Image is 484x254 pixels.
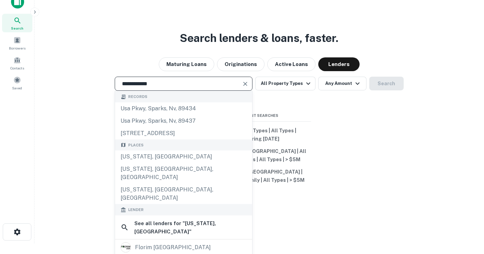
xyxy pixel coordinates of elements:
[115,127,252,139] div: [STREET_ADDRESS]
[450,199,484,232] iframe: Chat Widget
[208,124,311,145] button: All Property Types | All Types | Maturing [DATE]
[267,57,316,71] button: Active Loans
[134,219,247,235] h6: See all lenders for " [US_STATE], [GEOGRAPHIC_DATA] "
[180,30,339,46] h3: Search lenders & loans, faster.
[208,145,311,166] button: [US_STATE], [GEOGRAPHIC_DATA] | All Property Types | All Types | > $5M
[128,207,144,213] span: Lender
[135,242,211,253] div: florim [GEOGRAPHIC_DATA]
[115,151,252,163] div: [US_STATE], [GEOGRAPHIC_DATA]
[2,74,32,92] a: Saved
[115,184,252,204] div: [US_STATE], [GEOGRAPHIC_DATA], [GEOGRAPHIC_DATA]
[115,102,252,114] div: usa pkwy, sparks, nv, 89434
[240,79,250,89] button: Clear
[121,243,131,252] img: picture
[115,114,252,127] div: usa pkwy, sparks, nv, 89437
[2,54,32,72] a: Contacts
[255,77,315,90] button: All Property Types
[2,14,32,32] a: Search
[318,57,360,71] button: Lenders
[10,65,24,71] span: Contacts
[115,163,252,184] div: [US_STATE], [GEOGRAPHIC_DATA], [GEOGRAPHIC_DATA]
[159,57,214,71] button: Maturing Loans
[9,45,25,51] span: Borrowers
[217,57,265,71] button: Originations
[2,34,32,52] a: Borrowers
[208,113,311,119] span: Recent Searches
[12,85,22,91] span: Saved
[128,142,144,148] span: Places
[318,77,367,90] button: Any Amount
[11,25,23,31] span: Search
[128,94,147,100] span: Records
[208,166,311,186] button: [US_STATE], [GEOGRAPHIC_DATA] | Office, Multifamily | All Types | > $5M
